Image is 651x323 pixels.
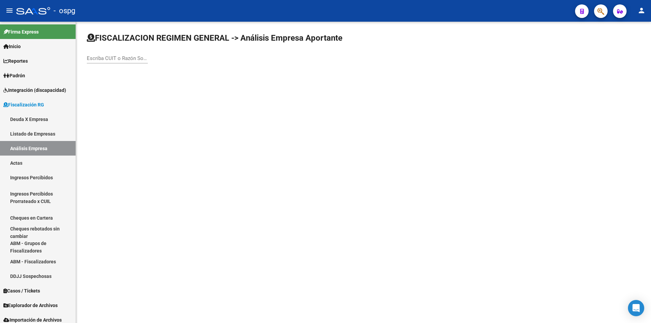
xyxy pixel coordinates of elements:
[3,86,66,94] span: Integración (discapacidad)
[628,300,644,316] div: Open Intercom Messenger
[637,6,646,15] mat-icon: person
[5,6,14,15] mat-icon: menu
[54,3,75,18] span: - ospg
[3,287,40,295] span: Casos / Tickets
[3,101,44,108] span: Fiscalización RG
[3,43,21,50] span: Inicio
[3,302,58,309] span: Explorador de Archivos
[3,57,28,65] span: Reportes
[87,33,342,43] h1: FISCALIZACION REGIMEN GENERAL -> Análisis Empresa Aportante
[3,28,39,36] span: Firma Express
[3,72,25,79] span: Padrón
